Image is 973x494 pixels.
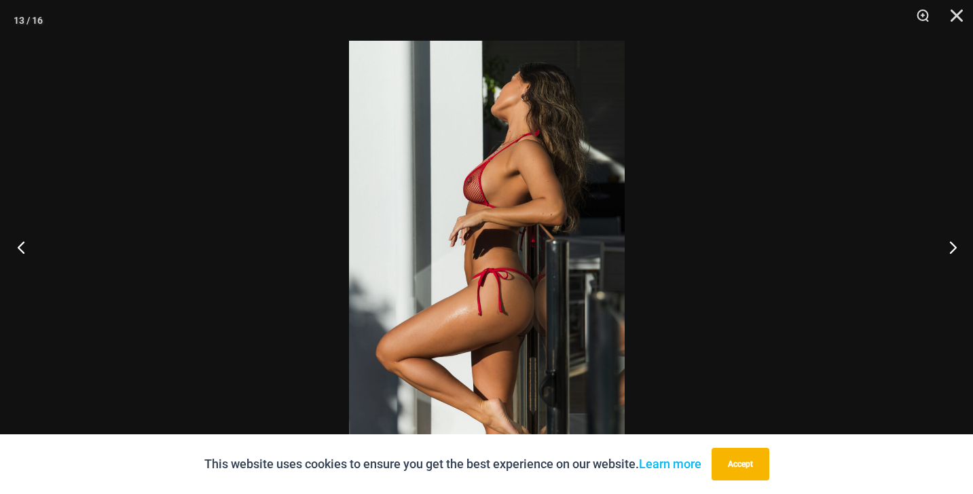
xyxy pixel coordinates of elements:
[349,41,625,453] img: Summer Storm Red 312 Tri Top 456 Micro 04
[922,213,973,281] button: Next
[639,457,701,471] a: Learn more
[14,10,43,31] div: 13 / 16
[204,454,701,474] p: This website uses cookies to ensure you get the best experience on our website.
[712,448,769,480] button: Accept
